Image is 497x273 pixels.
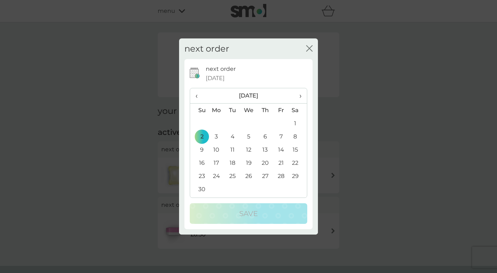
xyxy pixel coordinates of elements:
td: 2 [190,130,208,143]
td: 16 [190,156,208,169]
td: 21 [273,156,289,169]
td: 30 [190,183,208,196]
td: 5 [241,130,257,143]
td: 9 [190,143,208,156]
td: 29 [289,169,307,183]
td: 26 [241,169,257,183]
td: 14 [273,143,289,156]
td: 22 [289,156,307,169]
td: 23 [190,169,208,183]
td: 15 [289,143,307,156]
p: next order [206,64,236,74]
th: Th [257,104,273,117]
th: Fr [273,104,289,117]
span: › [294,88,302,103]
td: 17 [208,156,225,169]
td: 7 [273,130,289,143]
button: close [306,45,313,53]
th: Mo [208,104,225,117]
td: 3 [208,130,225,143]
td: 13 [257,143,273,156]
td: 11 [225,143,241,156]
p: Save [239,208,258,219]
span: ‹ [195,88,203,103]
th: Su [190,104,208,117]
td: 27 [257,169,273,183]
th: Sa [289,104,307,117]
td: 20 [257,156,273,169]
td: 8 [289,130,307,143]
td: 18 [225,156,241,169]
button: Save [190,203,307,224]
span: [DATE] [206,74,225,83]
td: 1 [289,117,307,130]
td: 6 [257,130,273,143]
th: Tu [225,104,241,117]
h2: next order [184,44,229,54]
td: 28 [273,169,289,183]
th: We [241,104,257,117]
th: [DATE] [208,88,289,104]
td: 25 [225,169,241,183]
td: 4 [225,130,241,143]
td: 12 [241,143,257,156]
td: 10 [208,143,225,156]
td: 24 [208,169,225,183]
td: 19 [241,156,257,169]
